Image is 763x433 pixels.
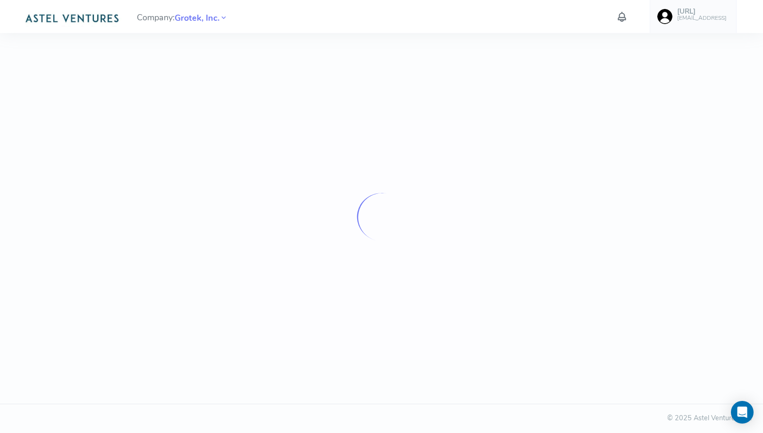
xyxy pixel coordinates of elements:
[175,12,219,25] span: Grotek, Inc.
[175,12,219,23] a: Grotek, Inc.
[657,9,672,24] img: user-image
[731,401,754,424] div: Open Intercom Messenger
[11,413,752,424] div: © 2025 Astel Ventures Ltd.
[677,8,727,16] h5: [URL]
[137,8,228,25] span: Company:
[677,15,727,21] h6: [EMAIL_ADDRESS]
